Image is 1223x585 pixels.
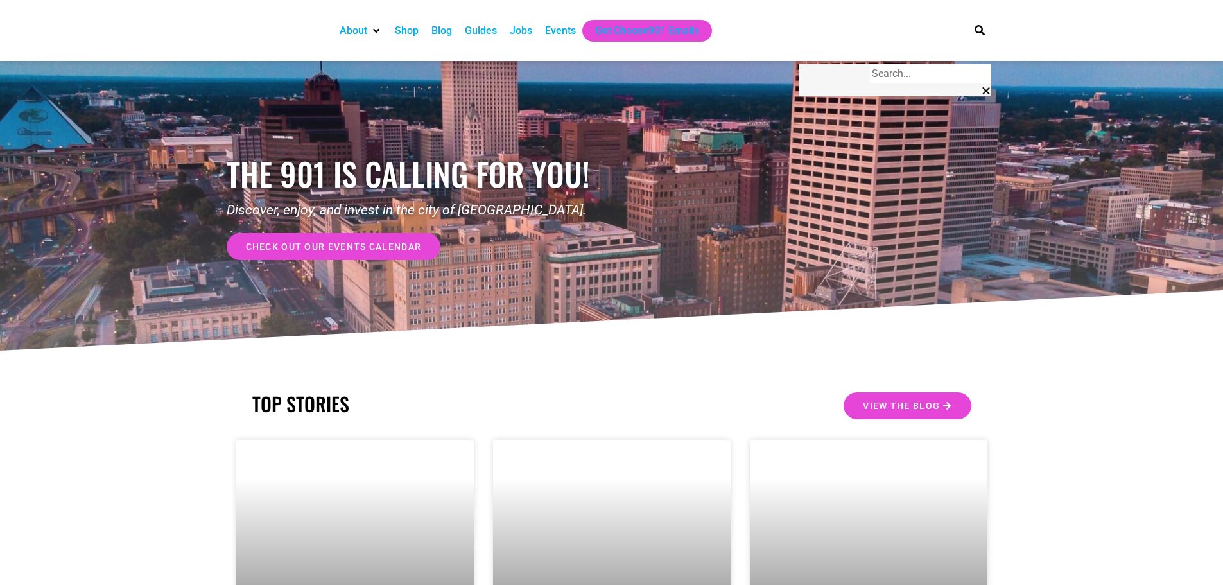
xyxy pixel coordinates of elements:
[799,83,991,99] div: Close this search box.
[395,23,419,39] a: Shop
[227,200,612,221] p: Discover, enjoy, and invest in the city of [GEOGRAPHIC_DATA].
[246,242,422,251] span: check out our events calendar
[252,392,605,415] h2: TOP STORIES
[227,233,441,260] a: check out our events calendar
[870,64,991,83] input: Search...
[431,23,452,39] a: Blog
[227,155,612,193] h1: the 901 is calling for you!
[333,20,388,42] div: About
[465,23,497,39] a: Guides
[340,23,367,39] a: About
[863,401,940,410] span: View the Blog
[959,23,985,39] div: Search
[844,392,971,419] a: View the Blog
[510,23,532,39] a: Jobs
[333,20,947,42] nav: Main nav
[595,23,699,39] a: Get Choose901 Emails
[545,23,576,39] a: Events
